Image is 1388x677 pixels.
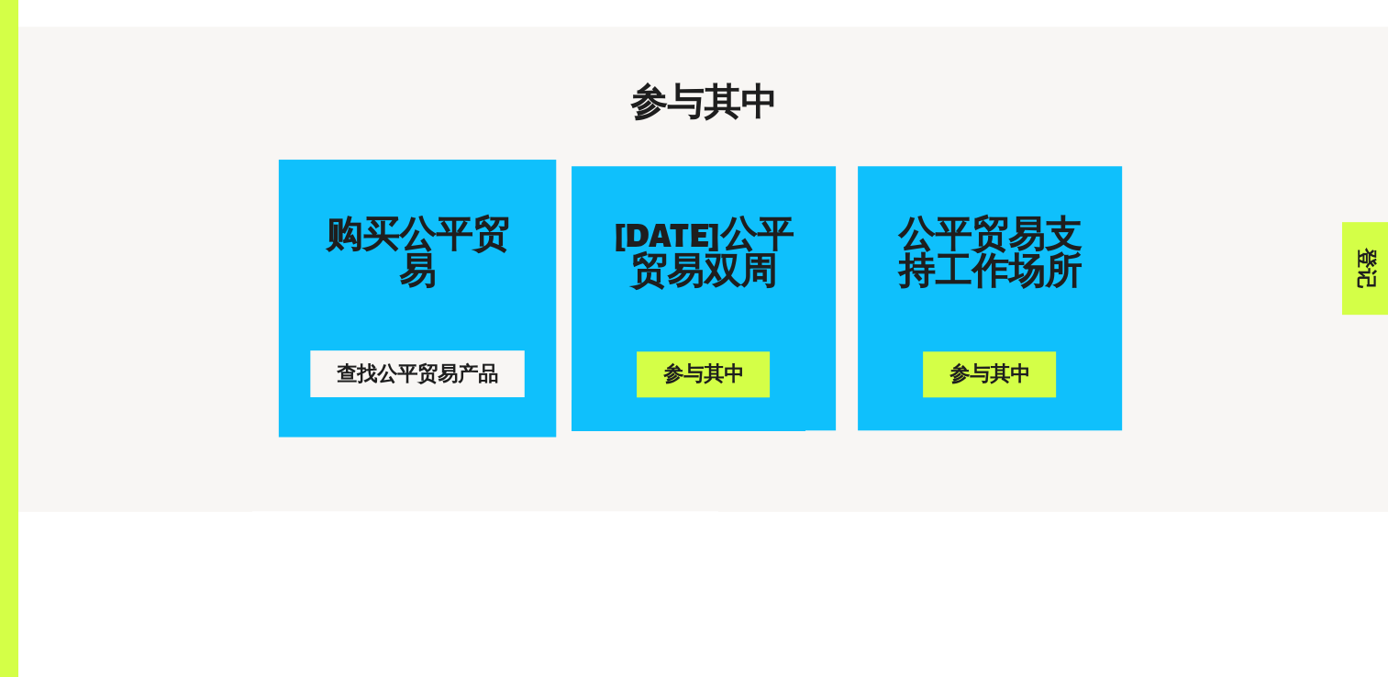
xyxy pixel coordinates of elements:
[891,217,1089,291] h3: 公平贸易支持工作场所
[238,85,1170,122] h3: 参与其中
[858,166,1122,430] a: 公平贸易支持工作场所 参与其中
[572,166,836,430] a: [DATE]公平贸易双周 参与其中
[605,217,803,291] h3: [DATE]公平贸易双周
[310,350,524,396] button: 查找公平贸易产品
[637,351,770,398] button: 参与其中
[318,217,516,291] h3: 购买公平贸易
[923,351,1056,398] button: 参与其中
[278,160,555,437] a: 购买公平贸易 查找公平贸易产品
